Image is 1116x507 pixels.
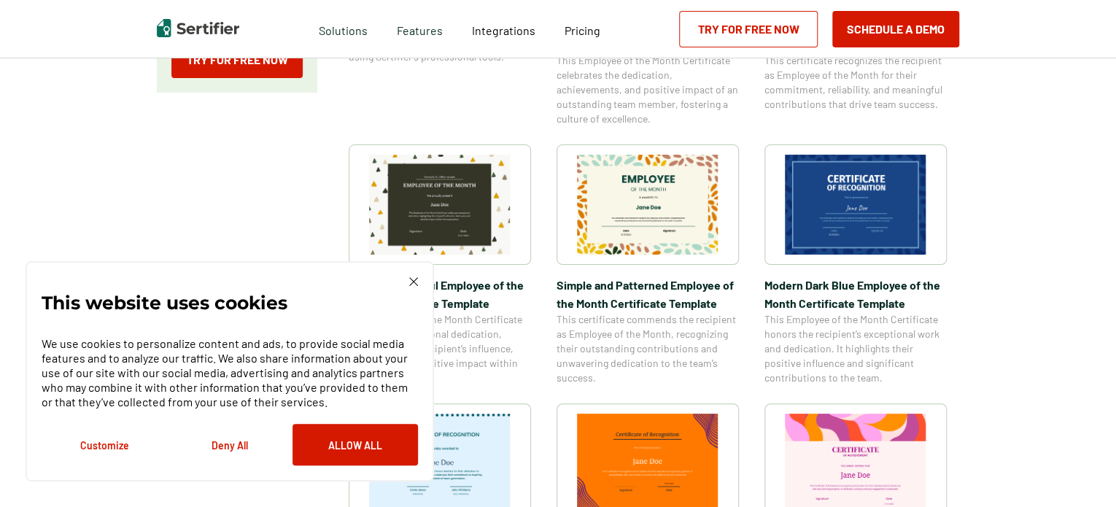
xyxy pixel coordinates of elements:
[764,312,947,385] span: This Employee of the Month Certificate honors the recipient’s exceptional work and dedication. It...
[409,277,418,286] img: Cookie Popup Close
[42,424,167,465] button: Customize
[167,424,292,465] button: Deny All
[832,11,959,47] button: Schedule a Demo
[157,19,239,37] img: Sertifier | Digital Credentialing Platform
[349,276,531,312] span: Simple & Colorful Employee of the Month Certificate Template
[42,336,418,409] p: We use cookies to personalize content and ads, to provide social media features and to analyze ou...
[679,11,818,47] a: Try for Free Now
[764,276,947,312] span: Modern Dark Blue Employee of the Month Certificate Template
[785,155,926,255] img: Modern Dark Blue Employee of the Month Certificate Template
[349,144,531,385] a: Simple & Colorful Employee of the Month Certificate TemplateSimple & Colorful Employee of the Mon...
[349,312,531,385] span: This Employee of the Month Certificate celebrates exceptional dedication, highlighting the recipi...
[557,312,739,385] span: This certificate commends the recipient as Employee of the Month, recognizing their outstanding c...
[557,276,739,312] span: Simple and Patterned Employee of the Month Certificate Template
[292,424,418,465] button: Allow All
[1043,437,1116,507] iframe: Chat Widget
[319,20,368,38] span: Solutions
[369,155,511,255] img: Simple & Colorful Employee of the Month Certificate Template
[764,53,947,112] span: This certificate recognizes the recipient as Employee of the Month for their commitment, reliabil...
[764,144,947,385] a: Modern Dark Blue Employee of the Month Certificate TemplateModern Dark Blue Employee of the Month...
[472,20,535,38] a: Integrations
[565,23,600,37] span: Pricing
[557,53,739,126] span: This Employee of the Month Certificate celebrates the dedication, achievements, and positive impa...
[577,155,718,255] img: Simple and Patterned Employee of the Month Certificate Template
[42,295,287,310] p: This website uses cookies
[397,20,443,38] span: Features
[565,20,600,38] a: Pricing
[171,42,303,78] a: Try for Free Now
[557,144,739,385] a: Simple and Patterned Employee of the Month Certificate TemplateSimple and Patterned Employee of t...
[472,23,535,37] span: Integrations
